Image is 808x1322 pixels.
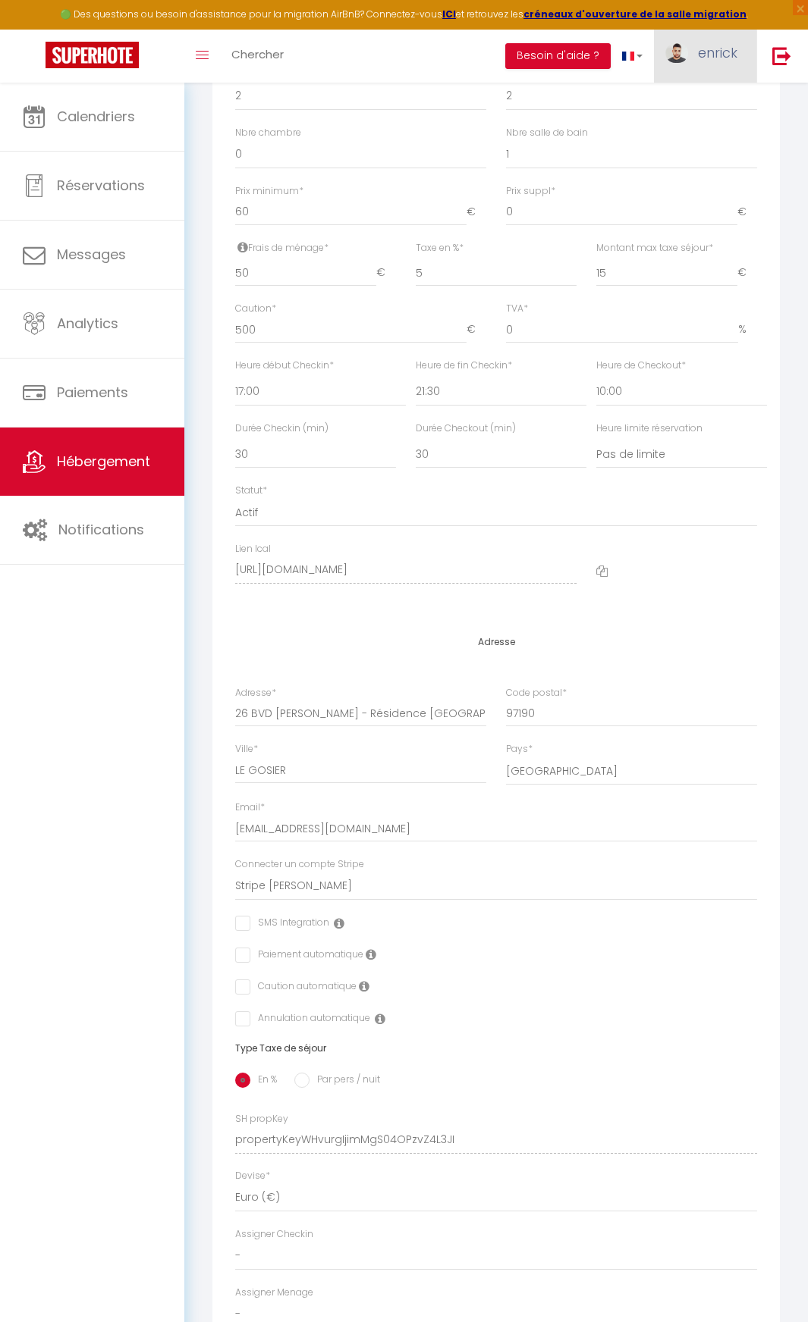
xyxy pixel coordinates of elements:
[58,520,144,539] span: Notifications
[250,1073,277,1089] label: En %
[737,259,757,287] span: €
[376,259,396,287] span: €
[235,637,757,647] h4: Adresse
[654,30,756,83] a: ... enrick
[235,800,265,815] label: Email
[57,245,126,264] span: Messages
[12,6,58,52] button: Ouvrir le widget de chat LiveChat
[665,43,688,63] img: ...
[57,107,135,126] span: Calendriers
[416,359,512,373] label: Heure de fin Checkin
[235,302,276,316] label: Caution
[235,542,271,556] label: Lien Ical
[596,241,713,255] label: Montant max taxe séjour
[467,199,486,226] span: €
[57,383,128,402] span: Paiements
[235,686,276,700] label: Adresse
[596,259,737,287] input: Montant max taxe séjour
[250,979,357,996] label: Caution automatique
[235,484,267,498] label: Statut
[235,359,334,373] label: Heure début Checkin
[235,1286,313,1300] label: Assigner Menage
[231,46,284,62] span: Chercher
[506,184,555,199] label: Prix suppl
[235,1169,270,1183] label: Devise
[250,948,363,964] label: Paiement automatique
[416,259,577,287] input: Taxe en %
[523,8,747,20] a: créneaux d'ouverture de la salle migration
[57,314,118,333] span: Analytics
[235,126,301,140] label: Nbre chambre
[744,1254,797,1311] iframe: Chat
[237,241,248,253] i: Frais de ménage
[416,241,464,255] label: Taxe en %
[772,46,791,65] img: logout
[220,30,295,83] a: Chercher
[738,316,757,343] span: %
[442,8,456,20] a: ICI
[235,1227,313,1242] label: Assigner Checkin
[506,302,528,316] label: TVA
[506,126,588,140] label: Nbre salle de bain
[235,421,329,436] label: Durée Checkin (min)
[57,452,150,471] span: Hébergement
[505,43,611,69] button: Besoin d'aide ?
[596,421,703,436] label: Heure limite réservation
[698,43,737,62] span: enrick
[310,1073,380,1089] label: Par pers / nuit
[57,176,145,195] span: Réservations
[416,421,516,436] label: Durée Checkout (min)
[506,686,567,700] label: Code postal
[467,316,486,343] span: €
[737,199,757,226] span: €
[235,1112,288,1126] label: SH propKey
[235,241,329,255] label: Frais de ménage
[235,1043,757,1054] h6: Type Taxe de séjour
[235,184,303,199] label: Prix minimum
[596,359,686,373] label: Heure de Checkout
[46,42,139,68] img: Super Booking
[506,742,533,757] label: Pays
[235,742,258,757] label: Ville
[235,857,364,872] label: Connecter un compte Stripe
